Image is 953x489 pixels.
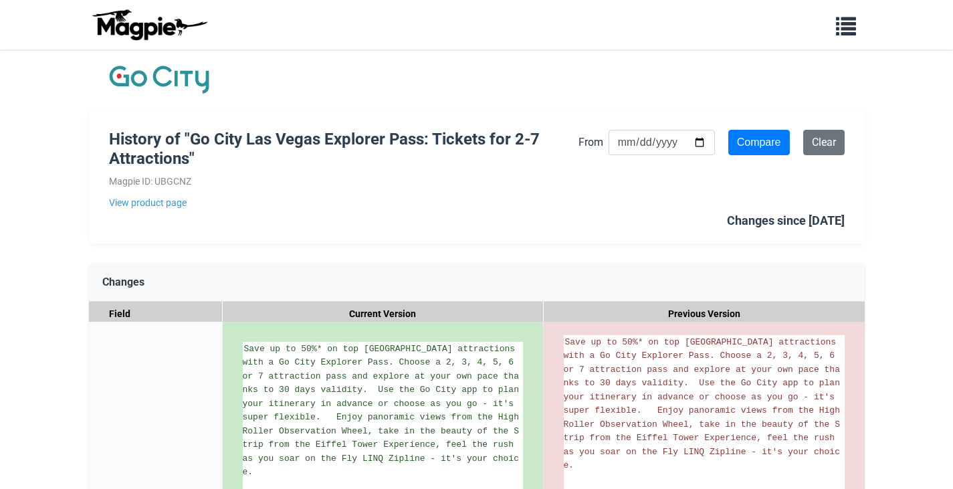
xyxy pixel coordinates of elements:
[564,337,845,471] span: Save up to 50%* on top [GEOGRAPHIC_DATA] attractions with a Go City Explorer Pass. Choose a 2, 3,...
[727,211,845,231] div: Changes since [DATE]
[89,9,209,41] img: logo-ab69f6fb50320c5b225c76a69d11143b.png
[109,63,209,96] img: Company Logo
[109,130,578,169] h1: History of "Go City Las Vegas Explorer Pass: Tickets for 2-7 Attractions"
[243,344,524,478] span: Save up to 50%* on top [GEOGRAPHIC_DATA] attractions with a Go City Explorer Pass. Choose a 2, 3,...
[578,134,603,151] label: From
[223,302,544,326] div: Current Version
[544,302,865,326] div: Previous Version
[89,302,223,326] div: Field
[109,174,578,189] div: Magpie ID: UBGCNZ
[728,130,790,155] input: Compare
[89,264,865,302] div: Changes
[109,195,578,210] a: View product page
[803,130,845,155] a: Clear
